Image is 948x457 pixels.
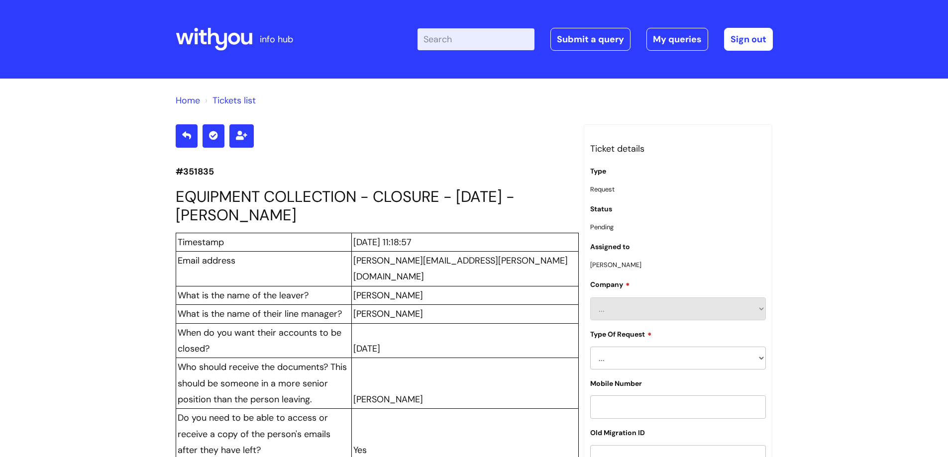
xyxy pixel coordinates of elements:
li: Solution home [176,92,200,108]
div: | - [418,28,773,51]
td: [DATE] [351,323,578,358]
td: Timestamp [176,233,351,251]
td: [PERSON_NAME] [351,358,578,409]
a: Home [176,94,200,106]
td: [PERSON_NAME][EMAIL_ADDRESS][PERSON_NAME][DOMAIN_NAME] [351,251,578,286]
li: Tickets list [203,92,256,108]
label: Type [590,167,606,176]
h3: Ticket details [590,141,766,157]
label: Assigned to [590,243,630,251]
p: Pending [590,221,766,233]
td: [PERSON_NAME] [351,305,578,323]
label: Type Of Request [590,329,652,339]
a: My queries [646,28,708,51]
p: info hub [260,31,293,47]
label: Mobile Number [590,379,642,388]
a: Tickets list [212,94,256,106]
input: Search [418,28,534,50]
label: Old Migration ID [590,429,645,437]
td: Email address [176,251,351,286]
td: [PERSON_NAME] [351,286,578,304]
td: What is the name of the leaver? [176,286,351,304]
a: Sign out [724,28,773,51]
td: [DATE] 11:18:57 [351,233,578,251]
p: [PERSON_NAME] [590,259,766,271]
p: #351835 [176,164,569,180]
label: Company [590,279,630,289]
td: What is the name of their line manager? [176,305,351,323]
td: Who should receive the documents? This should be someone in a more senior position than the perso... [176,358,351,409]
p: Request [590,183,766,195]
td: When do you want their accounts to be closed? [176,323,351,358]
h1: EQUIPMENT COLLECTION - CLOSURE - [DATE] - [PERSON_NAME] [176,187,569,224]
label: Status [590,205,612,213]
a: Submit a query [550,28,631,51]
